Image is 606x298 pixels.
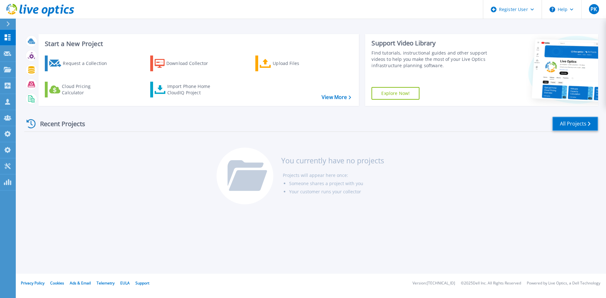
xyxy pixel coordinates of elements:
[70,280,91,286] a: Ads & Email
[371,39,490,47] div: Support Video Library
[62,83,112,96] div: Cloud Pricing Calculator
[281,157,384,164] h3: You currently have no projects
[273,57,323,70] div: Upload Files
[413,281,455,285] li: Version: [TECHNICAL_ID]
[150,56,221,71] a: Download Collector
[167,83,217,96] div: Import Phone Home CloudIQ Project
[255,56,326,71] a: Upload Files
[289,188,384,196] li: Your customer runs your collector
[289,179,384,188] li: Someone shares a project with you
[97,280,115,286] a: Telemetry
[283,171,384,179] li: Projects will appear here once:
[45,56,115,71] a: Request a Collection
[45,82,115,97] a: Cloud Pricing Calculator
[24,116,94,131] div: Recent Projects
[45,40,351,47] h3: Start a New Project
[371,87,419,100] a: Explore Now!
[552,117,598,131] a: All Projects
[527,281,600,285] li: Powered by Live Optics, a Dell Technology
[63,57,113,70] div: Request a Collection
[461,281,521,285] li: © 2025 Dell Inc. All Rights Reserved
[135,280,149,286] a: Support
[371,50,490,69] div: Find tutorials, instructional guides and other support videos to help you make the most of your L...
[50,280,64,286] a: Cookies
[120,280,130,286] a: EULA
[591,7,597,12] span: PK
[21,280,45,286] a: Privacy Policy
[322,94,351,100] a: View More
[166,57,217,70] div: Download Collector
